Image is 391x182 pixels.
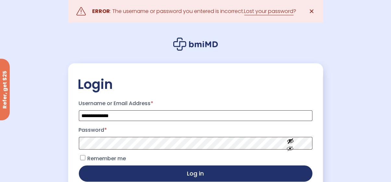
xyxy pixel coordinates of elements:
span: Remember me [88,155,126,162]
div: : The username or password you entered is incorrect. ? [92,7,297,16]
a: Lost your password [244,7,294,15]
h2: Login [78,76,313,92]
input: Remember me [80,155,85,160]
label: Password [79,125,312,135]
button: Log in [79,165,312,182]
button: Show password [272,132,309,154]
span: ✕ [309,7,314,16]
label: Username or Email Address [79,98,312,109]
a: ✕ [305,5,318,18]
strong: ERROR [92,7,110,15]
